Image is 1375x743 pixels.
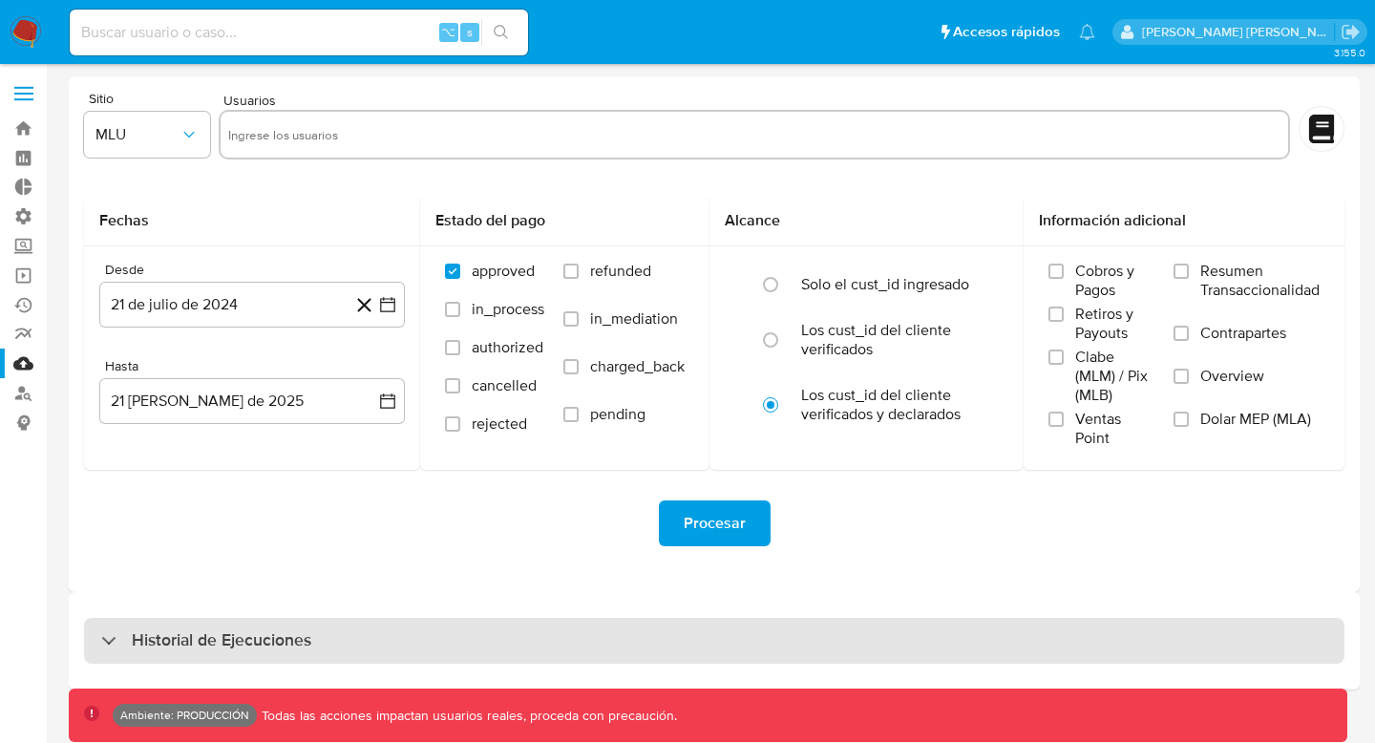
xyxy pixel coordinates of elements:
[441,23,455,41] span: ⌥
[257,707,677,725] p: Todas las acciones impactan usuarios reales, proceda con precaución.
[953,22,1060,42] span: Accesos rápidos
[120,711,249,719] p: Ambiente: PRODUCCIÓN
[481,19,520,46] button: search-icon
[1079,24,1095,40] a: Notificaciones
[1341,22,1361,42] a: Salir
[1142,23,1335,41] p: stella.andriano@mercadolibre.com
[467,23,473,41] span: s
[70,20,528,45] input: Buscar usuario o caso...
